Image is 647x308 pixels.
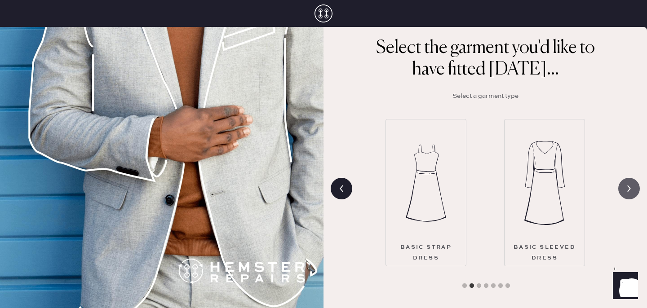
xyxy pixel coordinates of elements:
button: 5 [489,282,498,290]
button: 6 [496,282,505,290]
p: Select the garment you'd like to have fitted [DATE]... [373,37,598,80]
div: Basic Sleeved Dress [512,242,577,264]
button: 7 [503,282,512,290]
button: 4 [482,282,491,290]
img: Garment type [406,129,446,237]
p: Select a garment type [452,91,518,101]
div: Basic Strap Dress [393,242,459,264]
img: Garment type [524,129,565,237]
button: 1 [460,282,469,290]
button: 2 [467,282,476,290]
iframe: Front Chat [604,268,643,306]
button: 3 [474,282,483,290]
